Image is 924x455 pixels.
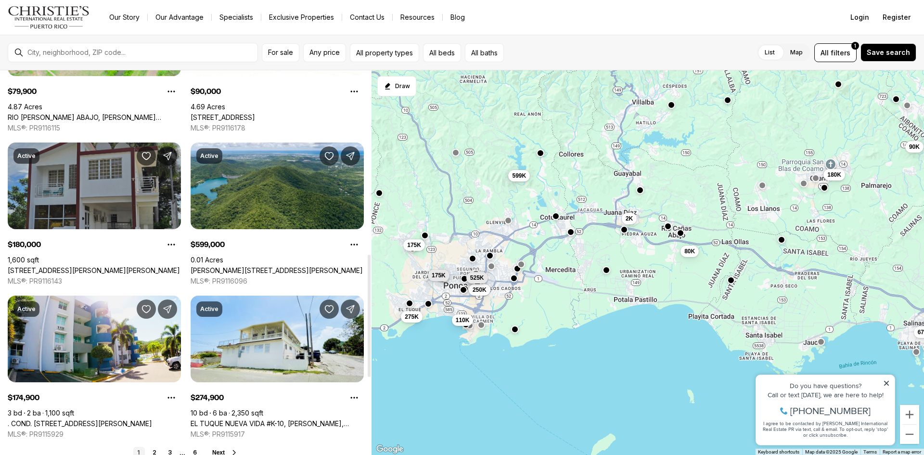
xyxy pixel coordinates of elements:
button: For sale [262,43,299,62]
button: Login [845,8,875,27]
a: Specialists [212,11,261,24]
div: Do you have questions? [10,22,139,28]
a: 5 CALLE MARIANO QUINONES PUEBLO WARD, COAMO PR, 00769 [8,266,180,275]
button: Share Property [341,146,360,166]
button: Save Property: CARR 503 [320,146,339,166]
button: All baths [465,43,504,62]
label: Map [783,44,810,61]
span: 90K [909,143,920,151]
p: Active [200,152,218,160]
button: 110K [452,314,474,326]
button: Property options [162,235,181,254]
span: For sale [268,49,293,56]
span: 80K [684,247,695,255]
button: Contact Us [342,11,392,24]
button: Save search [860,43,916,62]
span: 110K [456,316,470,324]
button: 90K [905,141,924,153]
a: EL TUQUE NUEVA VIDA #K-10, PONCE PR, 00780 [191,419,364,428]
span: I agree to be contacted by [PERSON_NAME] International Real Estate PR via text, call & email. To ... [12,59,137,78]
button: Start drawing [377,76,416,96]
a: Blog [443,11,473,24]
button: Property options [345,235,364,254]
span: 180K [827,171,841,179]
a: Terms (opens in new tab) [863,449,877,455]
p: Active [17,305,36,313]
button: Save Property: EL TUQUE NUEVA VIDA #K-10 [320,299,339,319]
button: Share Property [158,146,177,166]
button: Property options [162,388,181,407]
button: 175K [403,239,425,251]
button: Save Property: . COND. ESTANCIAS DEL ORIOL #311 [137,299,156,319]
button: 180K [823,169,845,181]
a: CARR 503, PONCE PR, 00715 [191,266,363,275]
button: Share Property [341,299,360,319]
button: Property options [345,388,364,407]
button: Zoom in [900,405,919,424]
span: Login [850,13,869,21]
span: 275K [405,313,419,321]
span: [PHONE_NUMBER] [39,45,120,55]
button: 599K [508,170,530,182]
span: 525K [470,274,484,282]
button: Property options [345,82,364,101]
button: 525K [466,272,488,284]
a: Our Story [102,11,147,24]
a: Resources [393,11,442,24]
span: Register [883,13,911,21]
button: Property options [162,82,181,101]
button: 175K [428,270,449,281]
span: Any price [309,49,340,56]
button: All beds [423,43,461,62]
a: . COND. ESTANCIAS DEL ORIOL #311, PONCE PR, 00780 [8,419,152,428]
button: Share Property [158,299,177,319]
span: 250K [473,286,487,294]
button: Any price [303,43,346,62]
a: 14, COAMO PR, 00769 [191,113,255,122]
span: All [821,48,829,58]
p: Active [200,305,218,313]
img: logo [8,6,90,29]
span: 599K [512,172,526,180]
span: 2K [626,215,633,222]
div: Call or text [DATE], we are here to help! [10,31,139,38]
button: 80K [680,246,699,257]
button: Register [877,8,916,27]
button: 250K [469,284,490,296]
span: filters [831,48,850,58]
button: 2K [622,213,637,224]
p: Active [17,152,36,160]
a: Exclusive Properties [261,11,342,24]
button: All property types [350,43,419,62]
label: List [757,44,783,61]
a: RIO CANAS ABAJO, JUANA DIAZ PR, 00795 [8,113,181,122]
span: 175K [432,272,446,279]
span: Save search [867,49,910,56]
button: Save Property: 5 CALLE MARIANO QUINONES PUEBLO WARD [137,146,156,166]
span: Map data ©2025 Google [805,449,858,455]
span: 1 [854,42,856,50]
button: 275K [401,311,423,323]
span: 175K [407,241,421,249]
button: Zoom out [900,425,919,444]
button: Allfilters1 [814,43,857,62]
a: Report a map error [883,449,921,455]
a: Our Advantage [148,11,211,24]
